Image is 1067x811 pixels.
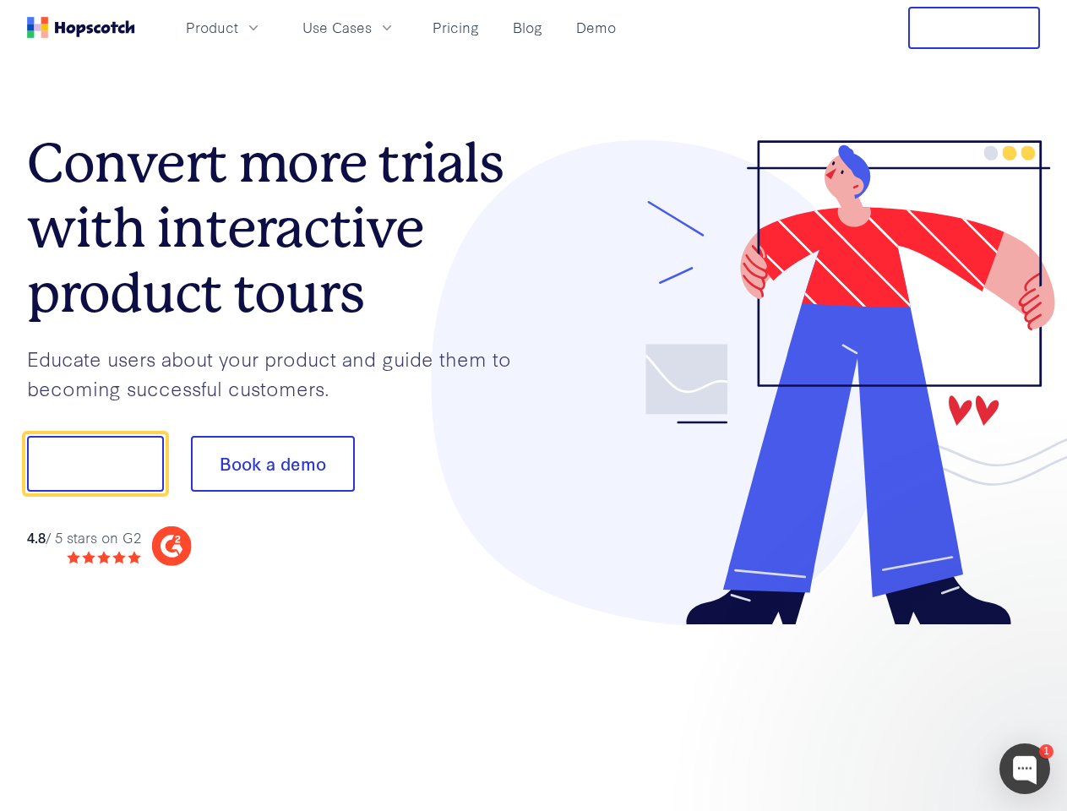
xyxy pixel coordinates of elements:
strong: 4.8 [27,527,46,547]
button: Product [176,14,272,41]
button: Book a demo [191,436,355,492]
div: / 5 stars on G2 [27,527,141,548]
a: Pricing [426,14,486,41]
span: Use Cases [302,17,372,38]
button: Show me! [27,436,164,492]
button: Use Cases [292,14,406,41]
button: Free Trial [908,7,1040,49]
h1: Convert more trials with interactive product tours [27,131,534,325]
a: Blog [506,14,549,41]
span: Product [186,17,238,38]
p: Educate users about your product and guide them to becoming successful customers. [27,344,534,402]
a: Home [27,17,135,38]
div: 1 [1039,744,1053,759]
a: Demo [569,14,623,41]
